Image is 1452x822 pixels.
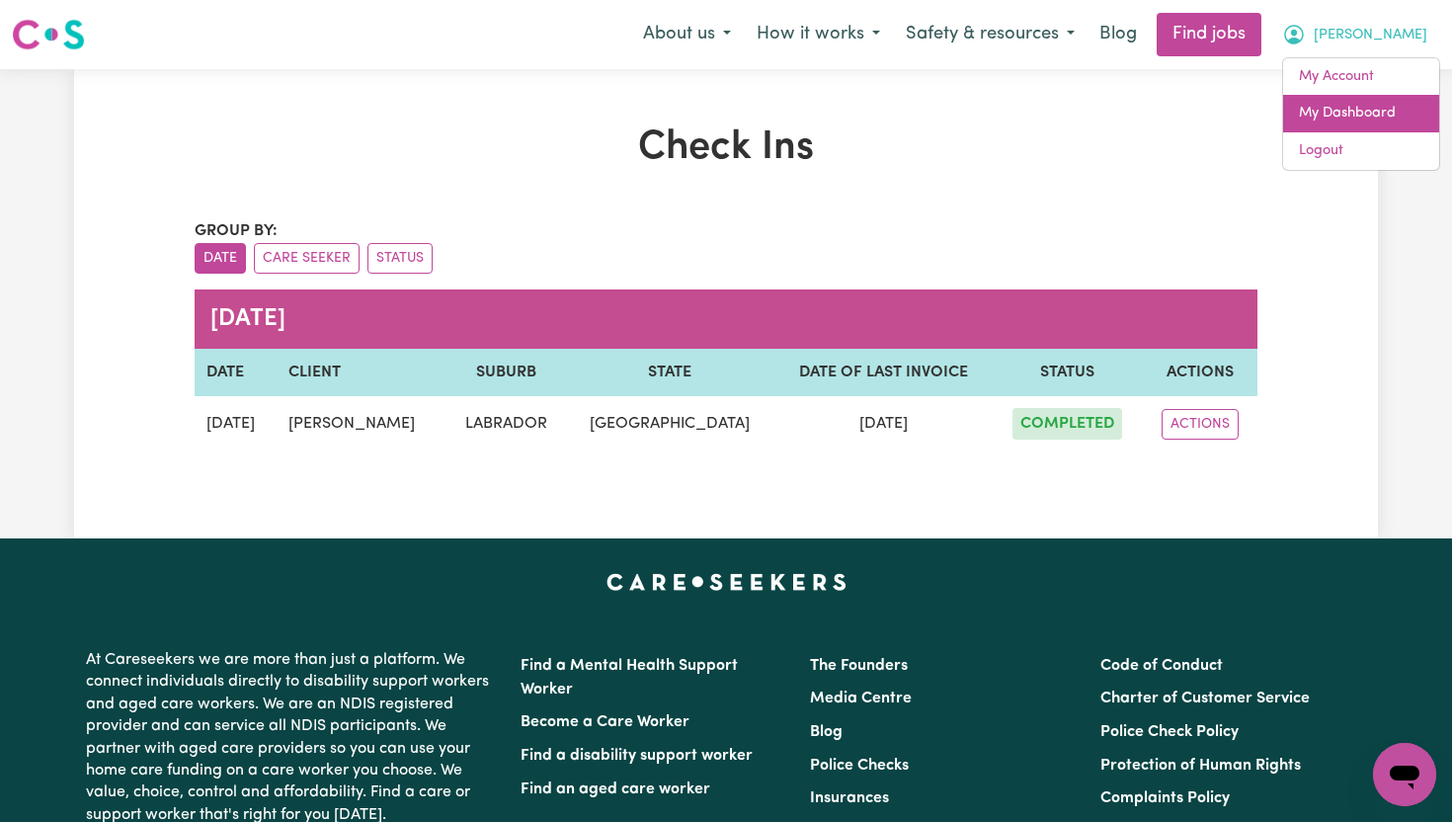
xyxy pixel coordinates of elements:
[1314,25,1427,46] span: [PERSON_NAME]
[195,349,277,396] th: DATE
[521,748,753,764] a: Find a disability support worker
[195,124,1257,172] h1: Check Ins
[277,349,446,396] th: CLIENT
[630,14,744,55] button: About us
[1100,658,1223,674] a: Code of Conduct
[195,223,278,239] span: Group by:
[774,396,993,452] td: [DATE]
[1088,13,1149,56] a: Blog
[195,243,246,274] button: sort invoices by date
[1269,14,1440,55] button: My Account
[810,790,889,806] a: Insurances
[1100,790,1230,806] a: Complaints Policy
[12,12,85,57] a: Careseekers logo
[446,349,566,396] th: SUBURB
[993,349,1144,396] th: STATUS
[12,17,85,52] img: Careseekers logo
[1100,724,1239,740] a: Police Check Policy
[1283,132,1439,170] a: Logout
[195,396,277,452] td: [DATE]
[810,724,843,740] a: Blog
[744,14,893,55] button: How it works
[810,691,912,706] a: Media Centre
[893,14,1088,55] button: Safety & resources
[254,243,360,274] button: sort invoices by care seeker
[1100,758,1301,774] a: Protection of Human Rights
[277,396,446,452] td: [PERSON_NAME]
[606,574,847,590] a: Careseekers home page
[810,658,908,674] a: The Founders
[1283,95,1439,132] a: My Dashboard
[367,243,433,274] button: sort invoices by paid status
[1143,349,1257,396] th: ACTIONS
[195,289,1257,349] caption: [DATE]
[1283,58,1439,96] a: My Account
[774,349,993,396] th: DATE OF LAST INVOICE
[810,758,909,774] a: Police Checks
[521,781,710,797] a: Find an aged care worker
[1282,57,1440,171] div: My Account
[1157,13,1261,56] a: Find jobs
[566,396,774,452] td: [GEOGRAPHIC_DATA]
[1373,743,1436,806] iframe: Button to launch messaging window
[1100,691,1310,706] a: Charter of Customer Service
[1162,409,1239,440] button: ACTIONS
[1012,408,1122,440] span: COMPLETED
[566,349,774,396] th: STATE
[521,658,738,698] a: Find a Mental Health Support Worker
[446,396,566,452] td: LABRADOR
[521,714,689,730] a: Become a Care Worker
